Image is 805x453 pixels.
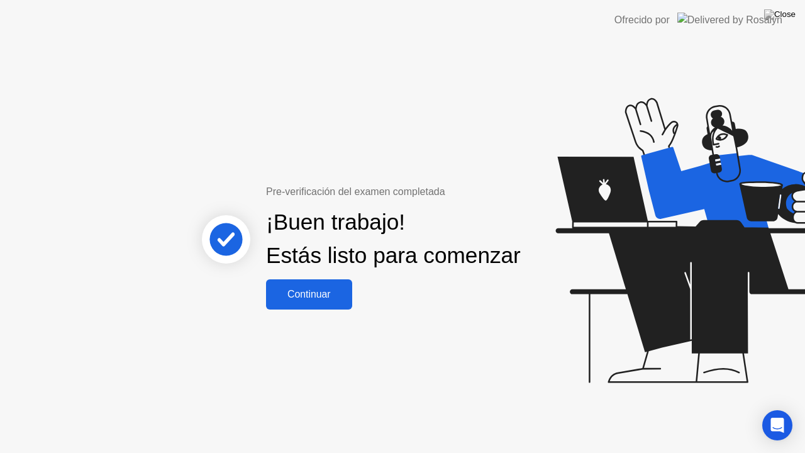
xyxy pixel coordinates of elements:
[764,9,796,20] img: Close
[614,13,670,28] div: Ofrecido por
[677,13,782,27] img: Delivered by Rosalyn
[762,410,792,440] div: Open Intercom Messenger
[266,184,526,199] div: Pre-verificación del examen completada
[266,206,521,272] div: ¡Buen trabajo! Estás listo para comenzar
[266,279,352,310] button: Continuar
[270,289,348,300] div: Continuar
